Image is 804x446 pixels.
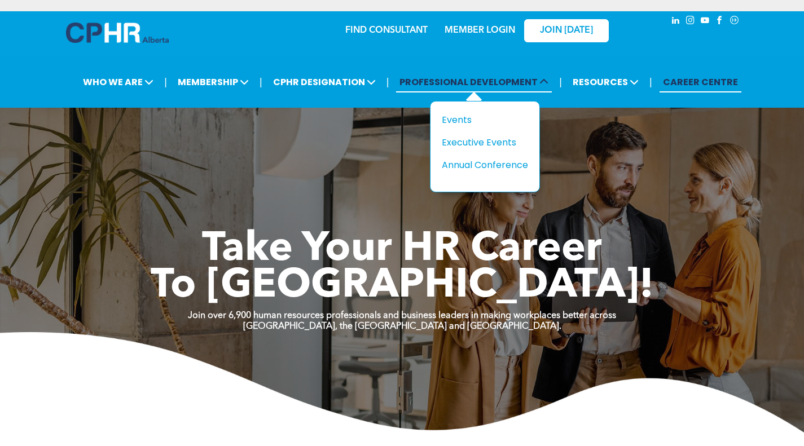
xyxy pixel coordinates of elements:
li: | [559,70,562,94]
a: JOIN [DATE] [524,19,609,42]
li: | [649,70,652,94]
div: Events [442,113,520,127]
li: | [260,70,262,94]
a: FIND CONSULTANT [345,26,428,35]
a: linkedin [670,14,682,29]
div: Executive Events [442,135,520,149]
a: facebook [714,14,726,29]
a: CAREER CENTRE [660,72,741,92]
span: WHO WE ARE [80,72,157,92]
a: Executive Events [442,135,528,149]
li: | [164,70,167,94]
span: RESOURCES [569,72,642,92]
a: Events [442,113,528,127]
a: Social network [728,14,741,29]
a: MEMBER LOGIN [445,26,515,35]
span: MEMBERSHIP [174,72,252,92]
a: Annual Conference [442,158,528,172]
a: instagram [684,14,697,29]
span: CPHR DESIGNATION [270,72,379,92]
li: | [386,70,389,94]
a: youtube [699,14,711,29]
img: A blue and white logo for cp alberta [66,23,169,43]
span: Take Your HR Career [202,229,602,270]
span: PROFESSIONAL DEVELOPMENT [396,72,552,92]
span: To [GEOGRAPHIC_DATA]! [151,266,654,307]
strong: [GEOGRAPHIC_DATA], the [GEOGRAPHIC_DATA] and [GEOGRAPHIC_DATA]. [243,322,561,331]
span: JOIN [DATE] [540,25,593,36]
strong: Join over 6,900 human resources professionals and business leaders in making workplaces better ac... [188,311,616,320]
div: Annual Conference [442,158,520,172]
